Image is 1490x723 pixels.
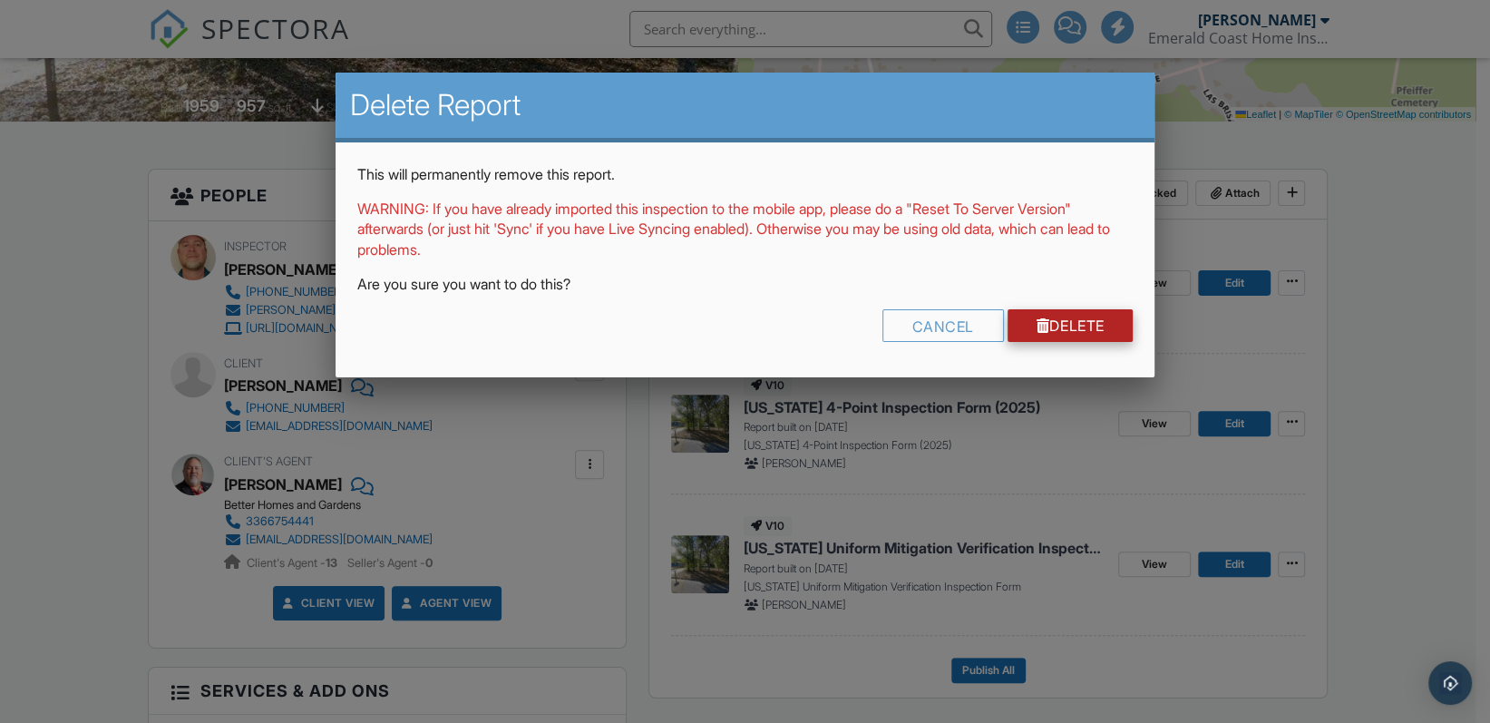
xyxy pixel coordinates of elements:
[882,309,1004,342] div: Cancel
[357,164,1134,184] p: This will permanently remove this report.
[357,274,1134,294] p: Are you sure you want to do this?
[357,199,1134,259] p: WARNING: If you have already imported this inspection to the mobile app, please do a "Reset To Se...
[350,87,1141,123] h2: Delete Report
[1008,309,1134,342] a: Delete
[1428,661,1472,705] div: Open Intercom Messenger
